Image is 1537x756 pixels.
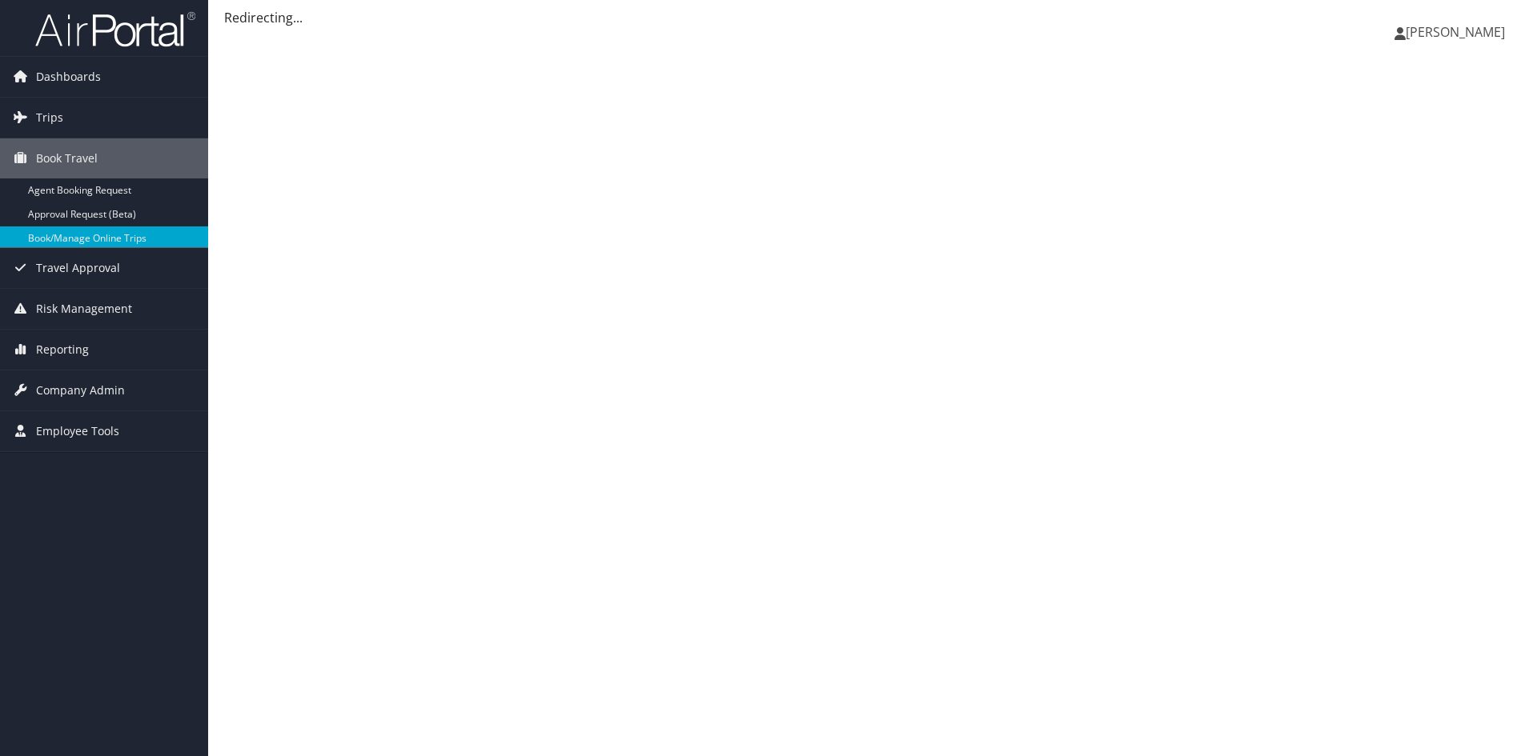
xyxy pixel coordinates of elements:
span: Book Travel [36,138,98,178]
a: [PERSON_NAME] [1395,8,1521,56]
span: Employee Tools [36,411,119,451]
span: Company Admin [36,370,125,410]
span: Risk Management [36,289,132,329]
span: Dashboards [36,57,101,97]
span: Trips [36,98,63,138]
div: Redirecting... [224,8,1521,27]
img: airportal-logo.png [35,10,195,48]
span: Travel Approval [36,248,120,288]
span: Reporting [36,330,89,370]
span: [PERSON_NAME] [1406,23,1505,41]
